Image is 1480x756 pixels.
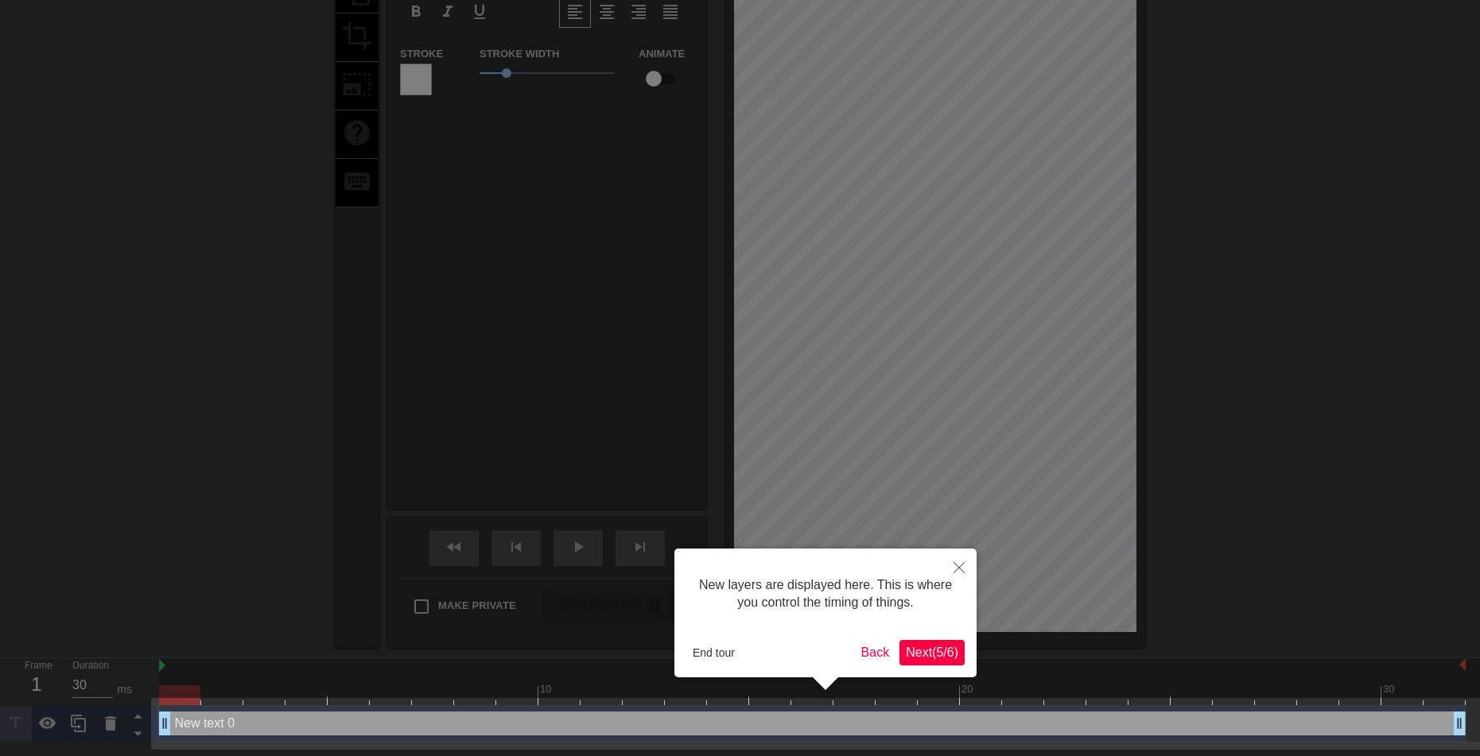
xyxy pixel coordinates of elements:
button: Back [855,640,896,665]
div: New layers are displayed here. This is where you control the timing of things. [686,560,965,628]
button: Next [899,640,965,665]
button: End tour [686,641,741,665]
span: Next ( 5 / 6 ) [906,646,958,659]
button: Close [942,549,977,585]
